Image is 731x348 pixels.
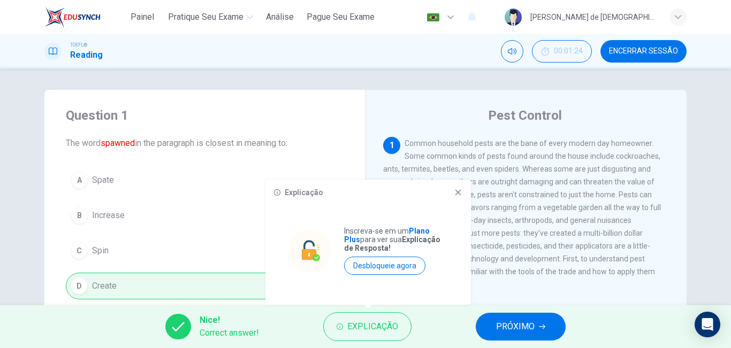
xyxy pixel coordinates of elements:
span: TOEFL® [70,41,87,49]
p: Inscreva-se em um para ver sua [344,227,448,252]
span: Encerrar Sessão [609,47,678,56]
img: EduSynch logo [44,6,101,28]
span: Correct answer! [200,327,259,339]
img: pt [427,13,440,21]
span: 00:01:24 [554,47,583,56]
span: Pague Seu Exame [307,11,375,24]
h6: Explicação [285,188,323,197]
div: Esconder [532,40,592,63]
span: Painel [131,11,154,24]
img: Profile picture [505,9,522,26]
div: [PERSON_NAME] de [DEMOGRAPHIC_DATA] [530,11,657,24]
h4: Question 1 [66,107,344,124]
div: 1 [383,137,400,154]
div: Open Intercom Messenger [695,312,720,337]
strong: Plano Plus [344,227,430,244]
h1: Reading [70,49,103,61]
span: Nice! [200,314,259,327]
span: PRÓXIMO [496,319,535,334]
div: Silenciar [501,40,523,63]
span: The word in the paragraph is closest in meaning to: [66,137,344,150]
strong: Explicação de Resposta! [344,235,440,252]
span: Pratique seu exame [168,11,243,24]
h4: Pest Control [488,107,562,124]
span: Common household pests are the bane of every modern day homeowner. Some common kinds of pests fou... [383,139,661,289]
span: Explicação [347,319,398,334]
button: Desbloqueie agora [344,257,425,275]
span: Análise [266,11,294,24]
font: spawned [101,138,135,148]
